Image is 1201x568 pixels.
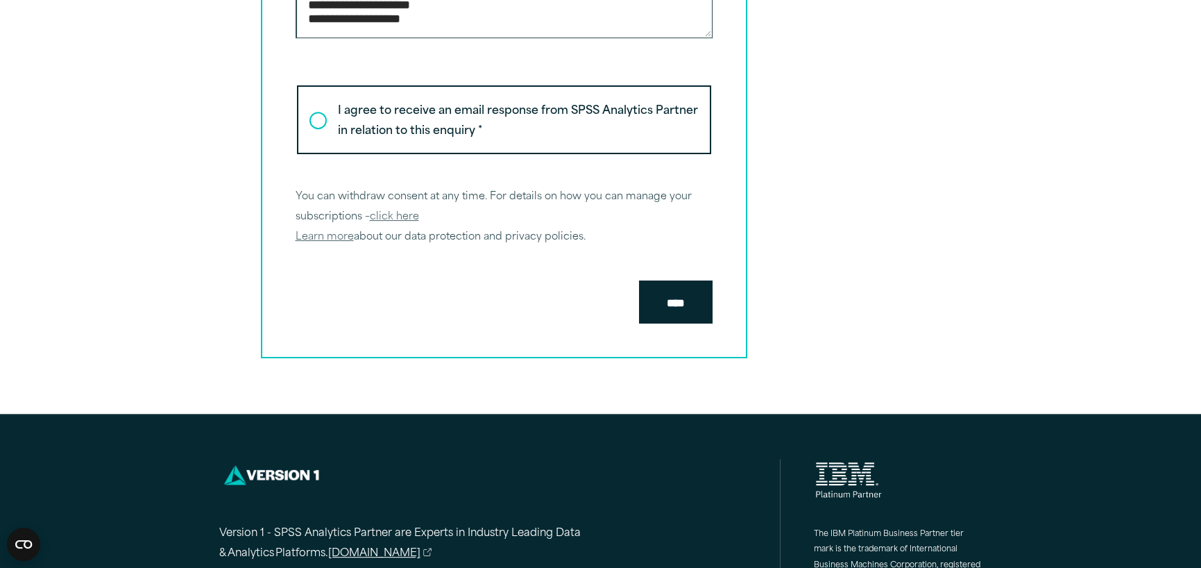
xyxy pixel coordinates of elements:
[219,524,636,565] p: Version 1 - SPSS Analytics Partner are Experts in Industry Leading Data & Analytics Platforms.
[296,192,692,242] span: You can withdraw consent at any time. For details on how you can manage your subscriptions – abou...
[328,544,432,565] a: [DOMAIN_NAME]
[370,212,419,222] a: click here
[7,528,40,561] button: Open CMP widget
[296,232,354,242] a: Learn more
[297,85,711,154] label: I agree to receive an email response from SPSS Analytics Partner in relation to this enquiry *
